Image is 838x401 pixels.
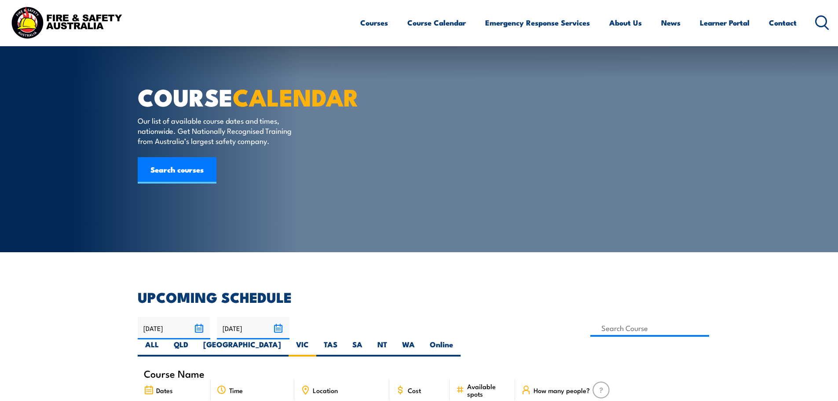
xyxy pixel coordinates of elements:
a: Search courses [138,157,216,184]
a: Learner Portal [700,11,750,34]
a: Emergency Response Services [485,11,590,34]
p: Our list of available course dates and times, nationwide. Get Nationally Recognised Training from... [138,115,298,146]
label: VIC [289,339,316,357]
a: Contact [769,11,797,34]
label: [GEOGRAPHIC_DATA] [196,339,289,357]
label: TAS [316,339,345,357]
label: WA [395,339,422,357]
span: Cost [408,386,421,394]
a: Courses [360,11,388,34]
span: Location [313,386,338,394]
span: Dates [156,386,173,394]
span: How many people? [534,386,590,394]
a: Course Calendar [407,11,466,34]
strong: CALENDAR [233,78,359,114]
a: About Us [609,11,642,34]
input: Search Course [590,320,710,337]
span: Time [229,386,243,394]
input: From date [138,317,210,339]
input: To date [217,317,289,339]
a: News [661,11,681,34]
h2: UPCOMING SCHEDULE [138,291,701,303]
label: SA [345,339,370,357]
label: ALL [138,339,166,357]
h1: COURSE [138,86,355,107]
span: Available spots [467,383,509,397]
span: Course Name [144,370,205,377]
label: QLD [166,339,196,357]
label: NT [370,339,395,357]
label: Online [422,339,461,357]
